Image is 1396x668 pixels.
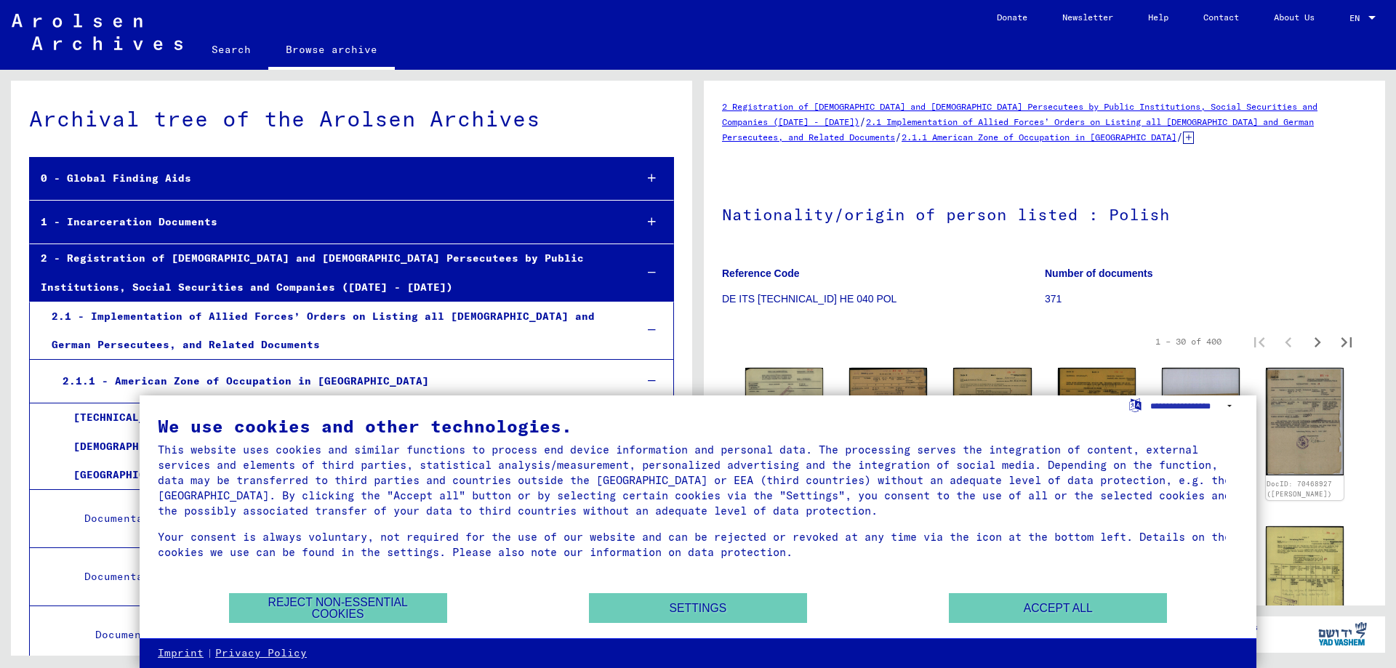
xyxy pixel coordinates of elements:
[30,244,624,301] div: 2 - Registration of [DEMOGRAPHIC_DATA] and [DEMOGRAPHIC_DATA] Persecutees by Public Institutions,...
[722,181,1367,245] h1: Nationality/origin of person listed : Polish
[73,563,622,591] div: Documentation from [GEOGRAPHIC_DATA]
[722,267,800,279] b: Reference Code
[1267,480,1332,498] a: DocID: 70468927 ([PERSON_NAME])
[1315,616,1370,652] img: yv_logo.png
[29,102,674,135] div: Archival tree of the Arolsen Archives
[84,621,622,649] div: Documents from the rural district [GEOGRAPHIC_DATA]
[158,646,204,661] a: Imprint
[158,442,1238,518] div: This website uses cookies and similar functions to process end device information and personal da...
[722,116,1314,142] a: 2.1 Implementation of Allied Forces’ Orders on Listing all [DEMOGRAPHIC_DATA] and German Persecut...
[1045,291,1367,307] p: 371
[229,593,447,623] button: Reject non-essential cookies
[30,164,624,193] div: 0 - Global Finding Aids
[849,368,927,424] img: 001.jpg
[158,417,1238,435] div: We use cookies and other technologies.
[1155,335,1221,348] div: 1 – 30 of 400
[745,368,823,423] img: 001.jpg
[63,403,622,489] div: [TECHNICAL_ID] - Lists of all persons of United Nations and other [DEMOGRAPHIC_DATA], [DEMOGRAPHI...
[722,291,1044,307] p: DE ITS [TECHNICAL_ID] HE 040 POL
[1245,327,1274,356] button: First page
[1274,327,1303,356] button: Previous page
[1176,130,1183,143] span: /
[268,32,395,70] a: Browse archive
[1266,526,1344,636] img: 001.jpg
[12,14,182,50] img: Arolsen_neg.svg
[41,302,624,359] div: 2.1 - Implementation of Allied Forces’ Orders on Listing all [DEMOGRAPHIC_DATA] and German Persec...
[1332,327,1361,356] button: Last page
[158,529,1238,560] div: Your consent is always voluntary, not required for the use of our website and can be rejected or ...
[895,130,902,143] span: /
[859,115,866,128] span: /
[1303,327,1332,356] button: Next page
[194,32,268,67] a: Search
[1058,368,1136,422] img: 001.jpg
[1349,13,1365,23] span: EN
[1045,267,1153,279] b: Number of documents
[953,368,1031,478] img: 001.jpg
[1162,368,1240,478] img: 001.jpg
[1266,368,1344,475] img: 001.jpg
[30,208,624,236] div: 1 - Incarceration Documents
[722,101,1317,127] a: 2 Registration of [DEMOGRAPHIC_DATA] and [DEMOGRAPHIC_DATA] Persecutees by Public Institutions, S...
[949,593,1167,623] button: Accept all
[589,593,807,623] button: Settings
[215,646,307,661] a: Privacy Policy
[902,132,1176,142] a: 2.1.1 American Zone of Occupation in [GEOGRAPHIC_DATA]
[52,367,624,395] div: 2.1.1 - American Zone of Occupation in [GEOGRAPHIC_DATA]
[73,504,622,533] div: Documentation from [GEOGRAPHIC_DATA]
